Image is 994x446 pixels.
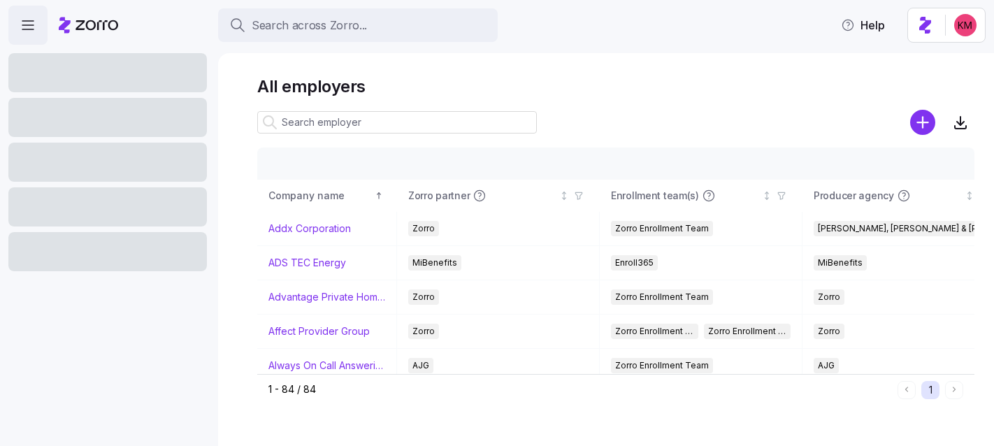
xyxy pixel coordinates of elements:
[412,324,435,339] span: Zorro
[397,180,600,212] th: Zorro partnerNot sorted
[945,381,963,399] button: Next page
[374,191,384,201] div: Sorted ascending
[818,255,863,271] span: MiBenefits
[268,222,351,236] a: Addx Corporation
[615,358,709,373] span: Zorro Enrollment Team
[268,188,372,203] div: Company name
[921,381,939,399] button: 1
[600,180,802,212] th: Enrollment team(s)Not sorted
[252,17,367,34] span: Search across Zorro...
[268,256,346,270] a: ADS TEC Energy
[559,191,569,201] div: Not sorted
[257,75,974,97] h1: All employers
[814,189,894,203] span: Producer agency
[615,289,709,305] span: Zorro Enrollment Team
[830,11,896,39] button: Help
[841,17,885,34] span: Help
[818,358,835,373] span: AJG
[412,255,457,271] span: MiBenefits
[268,359,385,373] a: Always On Call Answering Service
[615,221,709,236] span: Zorro Enrollment Team
[268,382,892,396] div: 1 - 84 / 84
[898,381,916,399] button: Previous page
[412,358,429,373] span: AJG
[954,14,977,36] img: 8fbd33f679504da1795a6676107ffb9e
[257,111,537,134] input: Search employer
[611,189,699,203] span: Enrollment team(s)
[408,189,470,203] span: Zorro partner
[268,290,385,304] a: Advantage Private Home Care
[818,324,840,339] span: Zorro
[910,110,935,135] svg: add icon
[268,324,370,338] a: Affect Provider Group
[708,324,787,339] span: Zorro Enrollment Experts
[412,289,435,305] span: Zorro
[412,221,435,236] span: Zorro
[965,191,974,201] div: Not sorted
[615,324,694,339] span: Zorro Enrollment Team
[615,255,654,271] span: Enroll365
[762,191,772,201] div: Not sorted
[257,180,397,212] th: Company nameSorted ascending
[218,8,498,42] button: Search across Zorro...
[818,289,840,305] span: Zorro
